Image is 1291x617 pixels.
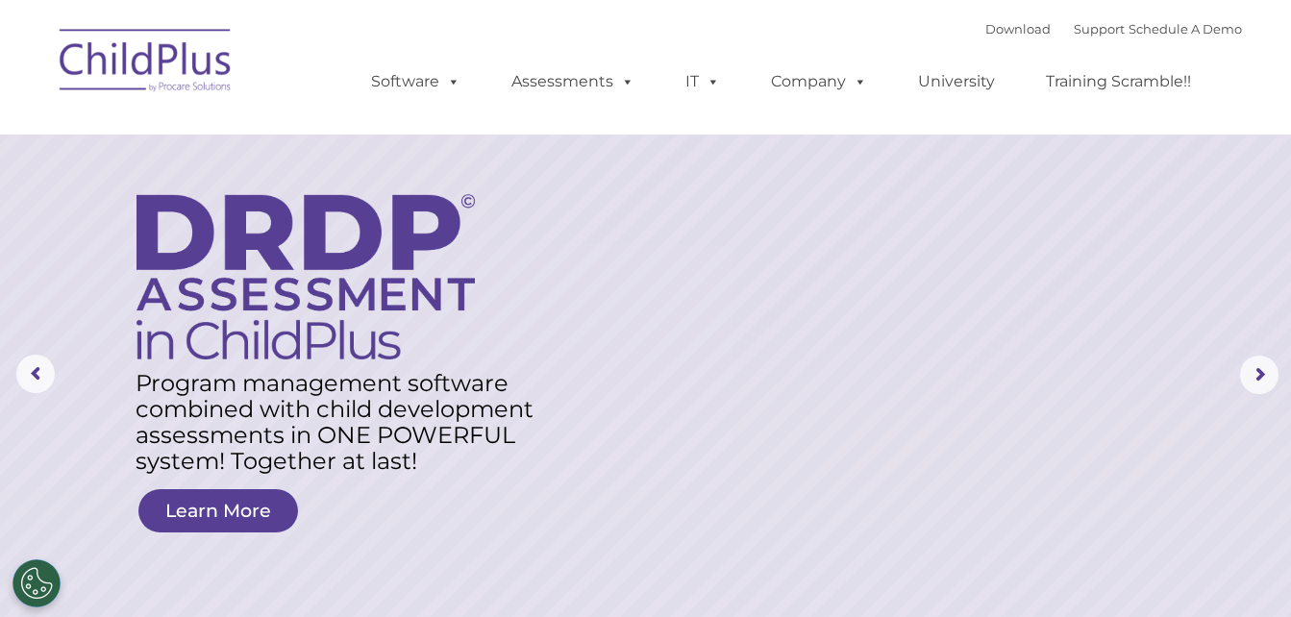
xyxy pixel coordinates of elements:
[352,62,480,101] a: Software
[899,62,1014,101] a: University
[50,15,242,111] img: ChildPlus by Procare Solutions
[267,206,349,220] span: Phone number
[138,489,298,532] a: Learn More
[1129,21,1242,37] a: Schedule A Demo
[267,127,326,141] span: Last name
[1074,21,1125,37] a: Support
[666,62,739,101] a: IT
[137,194,475,359] img: DRDP Assessment in ChildPlus
[12,559,61,607] button: Cookies Settings
[752,62,886,101] a: Company
[985,21,1242,37] font: |
[136,370,549,474] rs-layer: Program management software combined with child development assessments in ONE POWERFUL system! T...
[1027,62,1210,101] a: Training Scramble!!
[492,62,654,101] a: Assessments
[985,21,1051,37] a: Download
